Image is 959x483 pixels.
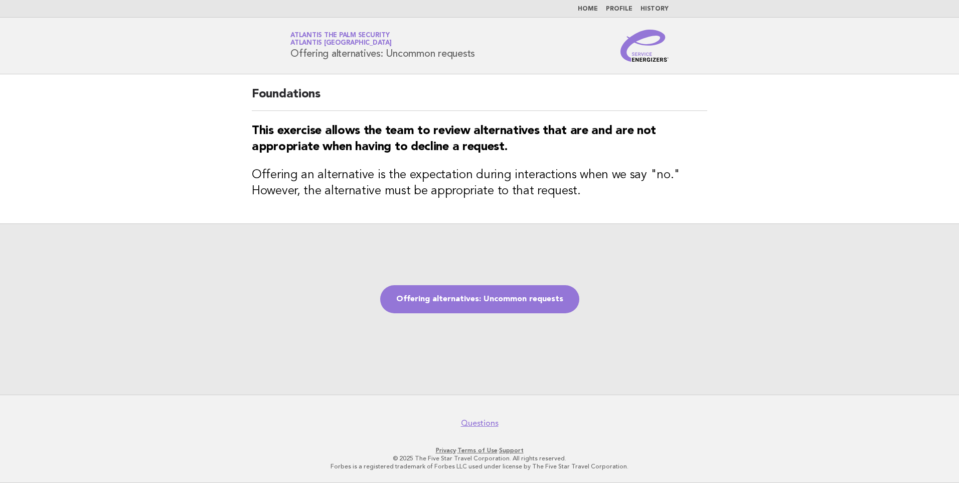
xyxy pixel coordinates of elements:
[380,285,579,313] a: Offering alternatives: Uncommon requests
[173,446,786,454] p: · ·
[290,33,475,59] h1: Offering alternatives: Uncommon requests
[620,30,669,62] img: Service Energizers
[578,6,598,12] a: Home
[290,32,392,46] a: Atlantis The Palm SecurityAtlantis [GEOGRAPHIC_DATA]
[290,40,392,47] span: Atlantis [GEOGRAPHIC_DATA]
[457,447,498,454] a: Terms of Use
[173,454,786,462] p: © 2025 The Five Star Travel Corporation. All rights reserved.
[252,125,656,153] strong: This exercise allows the team to review alternatives that are and are not appropriate when having...
[641,6,669,12] a: History
[173,462,786,470] p: Forbes is a registered trademark of Forbes LLC used under license by The Five Star Travel Corpora...
[252,86,707,111] h2: Foundations
[499,447,524,454] a: Support
[252,167,707,199] h3: Offering an alternative is the expectation during interactions when we say "no." However, the alt...
[606,6,632,12] a: Profile
[436,447,456,454] a: Privacy
[461,418,499,428] a: Questions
